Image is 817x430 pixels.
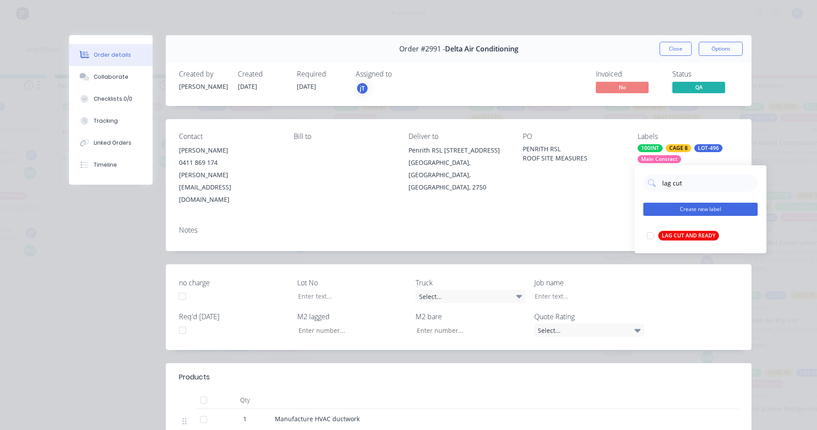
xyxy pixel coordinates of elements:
[69,154,153,176] button: Timeline
[94,51,131,59] div: Order details
[179,132,280,141] div: Contact
[94,73,128,81] div: Collaborate
[672,82,725,95] button: QA
[416,290,525,303] div: Select...
[179,277,289,288] label: no charge
[638,155,681,163] div: Main Contract
[699,42,743,56] button: Options
[534,324,644,337] div: Select...
[297,82,316,91] span: [DATE]
[534,277,644,288] label: Job name
[658,231,719,241] div: LAG CUT AND READY
[661,174,753,192] input: Search labels
[297,277,407,288] label: Lot No
[638,144,663,152] div: 100INT
[638,132,738,141] div: Labels
[94,95,132,103] div: Checklists 0/0
[356,70,444,78] div: Assigned to
[399,45,445,53] span: Order #2991 -
[445,45,518,53] span: Delta Air Conditioning
[672,70,738,78] div: Status
[297,70,345,78] div: Required
[179,144,280,206] div: [PERSON_NAME]0411 869 174[PERSON_NAME][EMAIL_ADDRESS][DOMAIN_NAME]
[219,391,271,409] div: Qty
[408,144,509,193] div: Penrith RSL [STREET_ADDRESS][GEOGRAPHIC_DATA], [GEOGRAPHIC_DATA], [GEOGRAPHIC_DATA], 2750
[416,277,525,288] label: Truck
[534,311,644,322] label: Quote Rating
[409,324,525,337] input: Enter number...
[69,66,153,88] button: Collaborate
[694,144,722,152] div: LOT-496
[408,132,509,141] div: Deliver to
[94,139,131,147] div: Linked Orders
[408,157,509,193] div: [GEOGRAPHIC_DATA], [GEOGRAPHIC_DATA], [GEOGRAPHIC_DATA], 2750
[179,311,289,322] label: Req'd [DATE]
[238,82,257,91] span: [DATE]
[179,70,227,78] div: Created by
[275,415,360,423] span: Manufacture HVAC ductwork
[523,132,624,141] div: PO
[660,42,692,56] button: Close
[356,82,369,95] button: jT
[69,44,153,66] button: Order details
[179,157,280,169] div: 0411 869 174
[179,372,210,383] div: Products
[672,82,725,93] span: QA
[94,117,118,125] div: Tracking
[297,311,407,322] label: M2 lagged
[294,132,394,141] div: Bill to
[179,82,227,91] div: [PERSON_NAME]
[523,144,624,163] div: PENRITH RSL ROOF SITE MEASURES
[69,88,153,110] button: Checklists 0/0
[291,324,407,337] input: Enter number...
[179,169,280,206] div: [PERSON_NAME][EMAIL_ADDRESS][DOMAIN_NAME]
[596,70,662,78] div: Invoiced
[69,110,153,132] button: Tracking
[643,203,758,216] button: Create new label
[596,82,649,93] span: No
[243,414,247,423] span: 1
[69,132,153,154] button: Linked Orders
[94,161,117,169] div: Timeline
[179,226,738,234] div: Notes
[666,144,691,152] div: CAGE 8
[408,144,509,157] div: Penrith RSL [STREET_ADDRESS]
[416,311,525,322] label: M2 bare
[643,230,722,242] button: LAG CUT AND READY
[238,70,286,78] div: Created
[179,144,280,157] div: [PERSON_NAME]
